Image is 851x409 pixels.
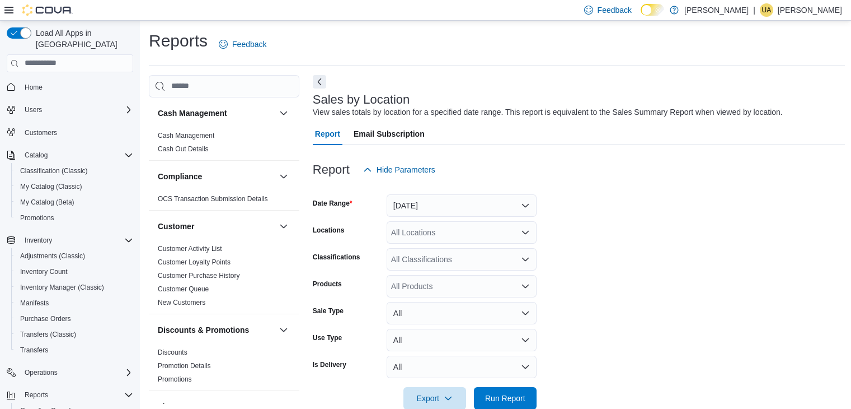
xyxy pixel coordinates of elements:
a: Discounts [158,348,187,356]
p: | [753,3,755,17]
span: Inventory [20,234,133,247]
a: Promotion Details [158,362,211,370]
button: Cash Management [277,106,290,120]
h3: Discounts & Promotions [158,324,249,336]
button: All [387,356,537,378]
span: Inventory Count [20,267,68,276]
button: Customers [2,124,138,141]
h3: Report [313,163,350,176]
a: Inventory Manager (Classic) [16,281,109,294]
button: Inventory [20,234,57,247]
span: Manifests [20,299,49,308]
button: Discounts & Promotions [158,324,275,336]
button: Open list of options [521,282,530,291]
span: Transfers (Classic) [20,330,76,339]
button: Operations [2,365,138,380]
span: Reports [25,391,48,399]
h3: Compliance [158,171,202,182]
button: Hide Parameters [359,159,440,181]
span: Promotions [158,375,192,384]
span: Customers [20,126,133,140]
a: Customers [20,126,62,140]
span: My Catalog (Classic) [20,182,82,191]
span: Customer Queue [158,285,209,294]
label: Classifications [313,253,360,262]
span: Inventory Manager (Classic) [16,281,133,294]
button: Open list of options [521,255,530,264]
span: Adjustments (Classic) [20,252,85,261]
span: Purchase Orders [20,314,71,323]
span: New Customers [158,298,205,307]
span: Customer Purchase History [158,271,240,280]
span: Customers [25,128,57,137]
label: Sale Type [313,306,344,315]
span: Manifests [16,296,133,310]
button: Reports [20,388,53,402]
button: Compliance [277,170,290,183]
span: Customer Loyalty Points [158,258,231,267]
a: OCS Transaction Submission Details [158,195,268,203]
button: Cash Management [158,108,275,119]
span: Inventory Manager (Classic) [20,283,104,292]
a: Manifests [16,296,53,310]
span: Cash Out Details [158,145,209,154]
span: Inventory [25,236,52,245]
a: Purchase Orders [16,312,76,326]
span: OCS Transaction Submission Details [158,194,268,203]
span: Operations [25,368,58,377]
span: Transfers [20,346,48,355]
span: Email Subscription [354,123,425,145]
a: Cash Out Details [158,145,209,153]
label: Use Type [313,333,342,342]
a: Cash Management [158,132,214,140]
a: Adjustments (Classic) [16,249,90,263]
button: Users [20,103,46,117]
button: All [387,329,537,351]
span: Promotions [16,211,133,225]
span: Classification (Classic) [20,166,88,175]
button: Adjustments (Classic) [11,248,138,264]
span: Reports [20,388,133,402]
button: Catalog [2,147,138,163]
button: Discounts & Promotions [277,323,290,337]
h3: Customer [158,221,194,232]
p: [PERSON_NAME] [778,3,842,17]
span: Classification (Classic) [16,164,133,178]
a: Customer Loyalty Points [158,258,231,266]
button: All [387,302,537,324]
button: Transfers (Classic) [11,327,138,342]
button: Open list of options [521,228,530,237]
span: My Catalog (Beta) [20,198,74,207]
span: My Catalog (Beta) [16,196,133,209]
a: Customer Queue [158,285,209,293]
a: My Catalog (Classic) [16,180,87,193]
span: Hide Parameters [377,164,435,175]
a: Home [20,81,47,94]
span: Home [20,80,133,94]
div: Usama Alhassani [760,3,773,17]
a: Customer Purchase History [158,272,240,280]
button: My Catalog (Classic) [11,179,138,194]
span: Feedback [232,39,266,50]
button: My Catalog (Beta) [11,194,138,210]
div: View sales totals by location for a specified date range. This report is equivalent to the Sales ... [313,106,783,118]
img: Cova [22,4,73,16]
a: Promotions [16,211,59,225]
a: Classification (Classic) [16,164,92,178]
span: Inventory Count [16,265,133,278]
span: Cash Management [158,131,214,140]
label: Date Range [313,199,352,208]
span: Home [25,83,43,92]
button: Customer [158,221,275,232]
button: Manifests [11,295,138,311]
span: Users [20,103,133,117]
span: Promotion Details [158,361,211,370]
button: Home [2,79,138,95]
input: Dark Mode [641,4,664,16]
label: Is Delivery [313,360,346,369]
span: Transfers (Classic) [16,328,133,341]
a: New Customers [158,299,205,306]
span: Discounts [158,348,187,357]
button: Purchase Orders [11,311,138,327]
